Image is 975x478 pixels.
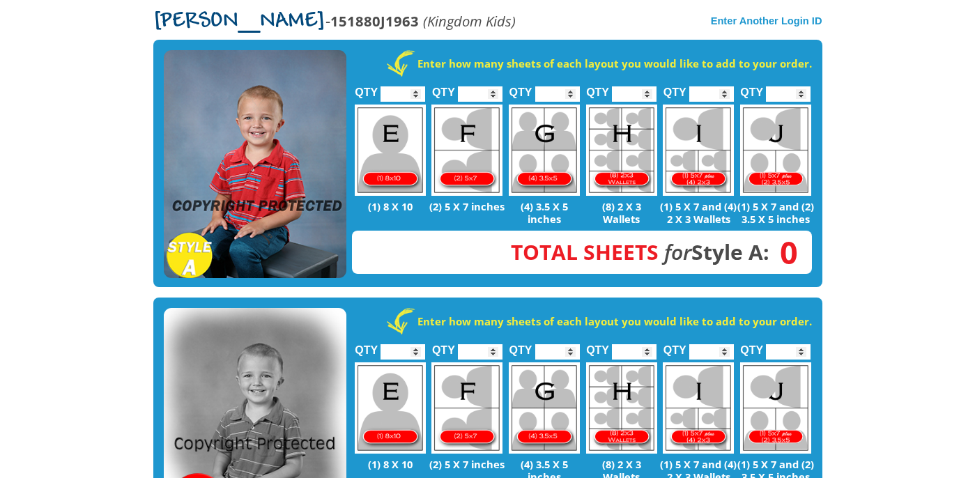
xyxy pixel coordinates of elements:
p: (4) 3.5 X 5 inches [506,200,583,225]
span: Total Sheets [511,238,659,266]
p: - [153,13,516,29]
label: QTY [740,71,763,105]
span: 0 [769,245,798,260]
label: QTY [740,329,763,363]
img: G [509,362,580,454]
p: (2) 5 X 7 inches [429,458,506,470]
p: (1) 8 X 10 [352,458,429,470]
img: STYLE A [164,50,346,279]
p: (8) 2 X 3 Wallets [583,200,660,225]
img: F [431,105,502,196]
label: QTY [432,71,455,105]
em: for [664,238,691,266]
label: QTY [663,329,686,363]
strong: Enter how many sheets of each layout you would like to add to your order. [417,314,812,328]
span: [PERSON_NAME] [153,10,325,33]
em: (Kingdom Kids) [423,11,516,31]
img: I [663,105,734,196]
img: G [509,105,580,196]
img: F [431,362,502,454]
label: QTY [509,329,532,363]
p: (1) 5 X 7 and (2) 3.5 X 5 inches [737,200,815,225]
img: I [663,362,734,454]
a: Enter Another Login ID [711,15,822,26]
img: E [355,362,426,454]
label: QTY [355,329,378,363]
p: (1) 5 X 7 and (4) 2 X 3 Wallets [660,200,737,225]
label: QTY [432,329,455,363]
img: H [586,362,657,454]
img: H [586,105,657,196]
label: QTY [586,71,609,105]
strong: Style A: [511,238,769,266]
img: E [355,105,426,196]
p: (1) 8 X 10 [352,200,429,213]
label: QTY [355,71,378,105]
label: QTY [509,71,532,105]
label: QTY [663,71,686,105]
label: QTY [586,329,609,363]
img: J [740,362,811,454]
img: J [740,105,811,196]
strong: Enter how many sheets of each layout you would like to add to your order. [417,56,812,70]
strong: 151880J1963 [330,11,419,31]
p: (2) 5 X 7 inches [429,200,506,213]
